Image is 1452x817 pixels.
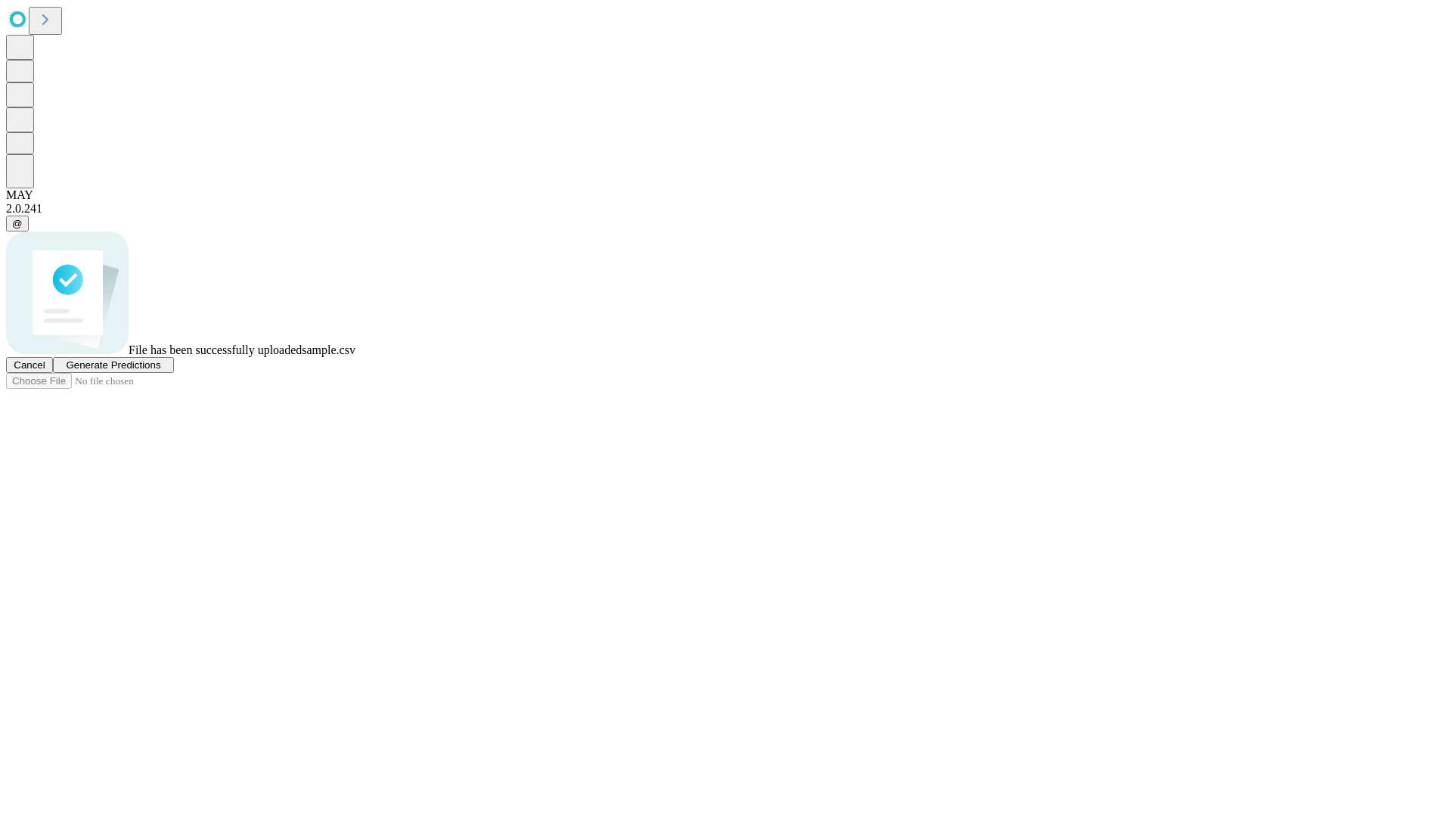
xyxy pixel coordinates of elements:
button: Cancel [6,357,53,373]
span: sample.csv [302,343,355,356]
span: File has been successfully uploaded [129,343,302,356]
span: @ [12,218,23,229]
button: Generate Predictions [53,357,174,373]
span: Generate Predictions [66,359,160,371]
span: Cancel [14,359,45,371]
div: 2.0.241 [6,202,1446,216]
button: @ [6,216,29,231]
div: MAY [6,188,1446,202]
